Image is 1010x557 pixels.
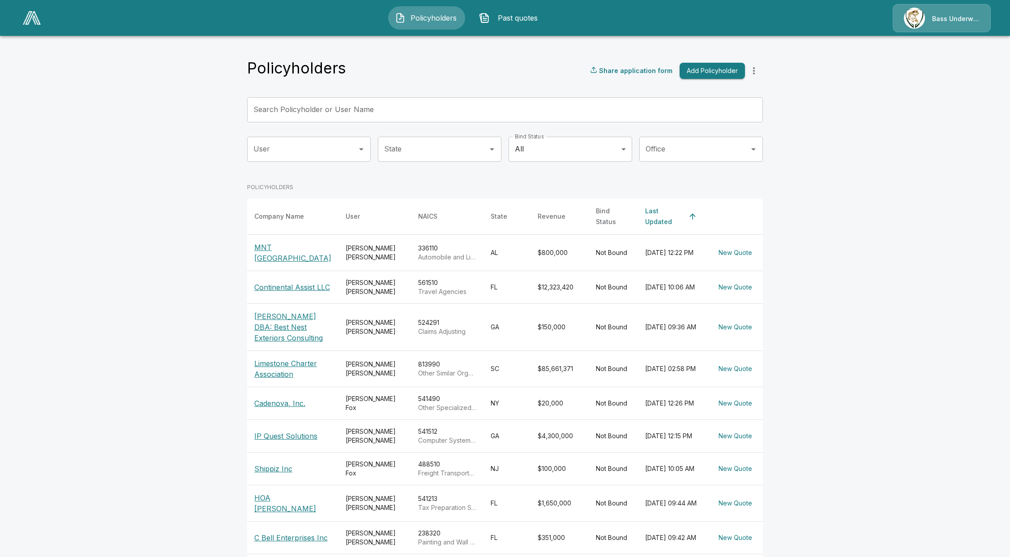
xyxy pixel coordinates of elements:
button: New Quote [715,361,756,377]
img: Policyholders Icon [395,13,406,23]
div: 541512 [418,427,476,445]
img: Agency Icon [904,8,925,29]
td: FL [484,485,531,522]
td: FL [484,271,531,303]
p: Limestone Charter Association [254,358,331,380]
h4: Policyholders [247,59,346,78]
p: Automobile and Light Duty Motor Vehicle Manufacturing [418,253,476,262]
td: Not Bound [589,485,638,522]
td: Not Bound [589,303,638,350]
div: 561510 [418,278,476,296]
td: $20,000 [531,387,589,419]
div: [PERSON_NAME] [PERSON_NAME] [346,427,404,445]
button: Policyholders IconPolicyholders [388,6,465,30]
td: Not Bound [589,271,638,303]
button: New Quote [715,319,756,336]
button: New Quote [715,495,756,512]
div: 336110 [418,244,476,262]
button: New Quote [715,395,756,412]
button: New Quote [715,461,756,477]
a: Agency IconBass Underwriters [893,4,991,32]
td: [DATE] 10:05 AM [638,452,708,485]
img: Past quotes Icon [479,13,490,23]
p: Other Specialized Design Services [418,403,476,412]
div: 813990 [418,360,476,378]
button: New Quote [715,245,756,261]
p: Painting and Wall Covering Contractors [418,538,476,547]
p: Computer Systems Design Services [418,436,476,445]
p: Tax Preparation Services [418,503,476,512]
td: [DATE] 12:22 PM [638,234,708,271]
td: FL [484,522,531,554]
p: HOA [PERSON_NAME] [254,492,331,514]
p: C Bell Enterprises Inc [254,532,331,543]
td: NY [484,387,531,419]
td: NJ [484,452,531,485]
p: [PERSON_NAME] DBA: Best Nest Exteriors Consulting [254,311,331,343]
a: Add Policyholder [676,63,745,79]
span: Past quotes [493,13,543,23]
div: [PERSON_NAME] [PERSON_NAME] [346,360,404,378]
img: AA Logo [23,11,41,25]
div: 524291 [418,318,476,336]
div: 238320 [418,529,476,547]
td: GA [484,303,531,350]
span: Policyholders [409,13,458,23]
p: Shippiz Inc [254,463,331,474]
p: IP Quest Solutions [254,431,331,441]
div: [PERSON_NAME] [PERSON_NAME] [346,494,404,512]
td: [DATE] 09:44 AM [638,485,708,522]
p: POLICYHOLDERS [247,183,763,191]
div: NAICS [418,211,437,222]
td: $12,323,420 [531,271,589,303]
button: Past quotes IconPast quotes [472,6,549,30]
div: Company Name [254,211,304,222]
td: $150,000 [531,303,589,350]
td: [DATE] 02:58 PM [638,350,708,387]
p: Other Similar Organizations (except Business, Professional, Labor, and Political Organizations) [418,369,476,378]
button: Add Policyholder [680,63,745,79]
div: [PERSON_NAME] [PERSON_NAME] [346,529,404,547]
td: $351,000 [531,522,589,554]
button: New Quote [715,428,756,445]
td: AL [484,234,531,271]
td: $800,000 [531,234,589,271]
td: SC [484,350,531,387]
td: $85,661,371 [531,350,589,387]
button: Open [355,143,368,155]
div: [PERSON_NAME] Fox [346,460,404,478]
td: [DATE] 12:15 PM [638,419,708,452]
label: Bind Status [515,133,544,140]
p: Bass Underwriters [932,14,980,23]
div: Last Updated [645,206,685,227]
td: Not Bound [589,234,638,271]
div: Revenue [538,211,565,222]
td: Not Bound [589,419,638,452]
td: [DATE] 12:26 PM [638,387,708,419]
td: $1,650,000 [531,485,589,522]
td: Not Bound [589,350,638,387]
p: MNT [GEOGRAPHIC_DATA] [254,242,331,263]
div: 541213 [418,494,476,512]
td: [DATE] 10:06 AM [638,271,708,303]
td: Not Bound [589,452,638,485]
p: Cadenova, Inc. [254,398,331,409]
button: Open [486,143,498,155]
div: [PERSON_NAME] [PERSON_NAME] [346,278,404,296]
div: 488510 [418,460,476,478]
button: Open [747,143,760,155]
div: [PERSON_NAME] [PERSON_NAME] [346,244,404,262]
p: Share application form [599,66,672,75]
p: Freight Transportation Arrangement [418,469,476,478]
td: $4,300,000 [531,419,589,452]
td: [DATE] 09:42 AM [638,522,708,554]
div: 541490 [418,394,476,412]
button: more [745,62,763,80]
div: User [346,211,360,222]
div: All [509,137,632,162]
p: Claims Adjusting [418,327,476,336]
th: Bind Status [589,199,638,235]
div: State [491,211,507,222]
